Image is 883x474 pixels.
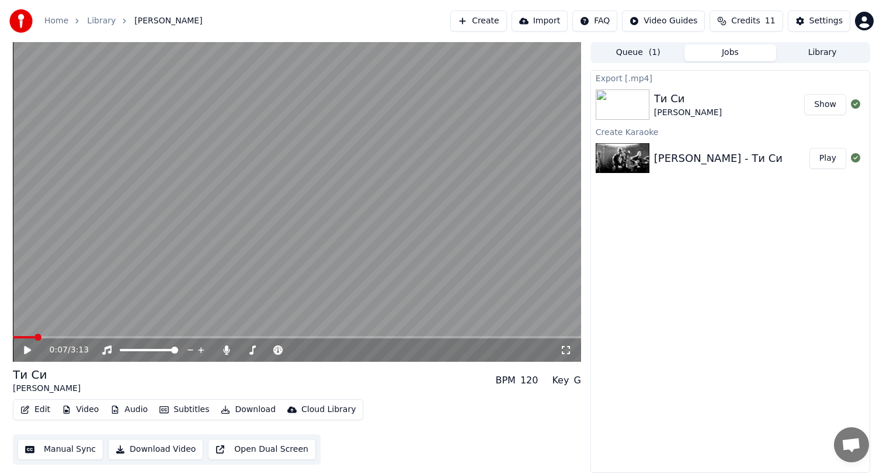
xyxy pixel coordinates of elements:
div: Ти Си [13,366,81,383]
button: Download Video [108,439,203,460]
button: Edit [16,402,55,418]
div: [PERSON_NAME] [13,383,81,395]
button: Jobs [684,44,777,61]
div: Key [552,373,569,387]
button: Open Dual Screen [208,439,316,460]
span: 3:13 [71,344,89,356]
button: Download [216,402,280,418]
div: [PERSON_NAME] [654,107,722,119]
span: [PERSON_NAME] [134,15,202,27]
span: 11 [765,15,776,27]
span: Credits [731,15,760,27]
button: Video [57,402,103,418]
div: BPM [495,373,515,387]
button: Audio [106,402,152,418]
button: Play [809,148,846,169]
button: FAQ [572,11,617,32]
button: Credits11 [710,11,783,32]
button: Settings [788,11,850,32]
button: Show [804,94,846,115]
span: ( 1 ) [649,47,660,58]
button: Import [512,11,568,32]
div: Create Karaoke [591,124,870,139]
div: Open chat [834,427,869,462]
div: Ти Си [654,91,722,107]
div: [PERSON_NAME] - Ти Си [654,150,783,167]
div: Settings [809,15,843,27]
div: / [50,344,78,356]
div: Cloud Library [301,404,356,416]
button: Queue [592,44,684,61]
button: Manual Sync [18,439,103,460]
span: 0:07 [50,344,68,356]
button: Video Guides [622,11,705,32]
button: Subtitles [155,402,214,418]
div: Export [.mp4] [591,71,870,85]
div: 120 [520,373,538,387]
button: Library [776,44,868,61]
nav: breadcrumb [44,15,203,27]
button: Create [450,11,507,32]
a: Home [44,15,68,27]
img: youka [9,9,33,33]
a: Library [87,15,116,27]
div: G [573,373,580,387]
